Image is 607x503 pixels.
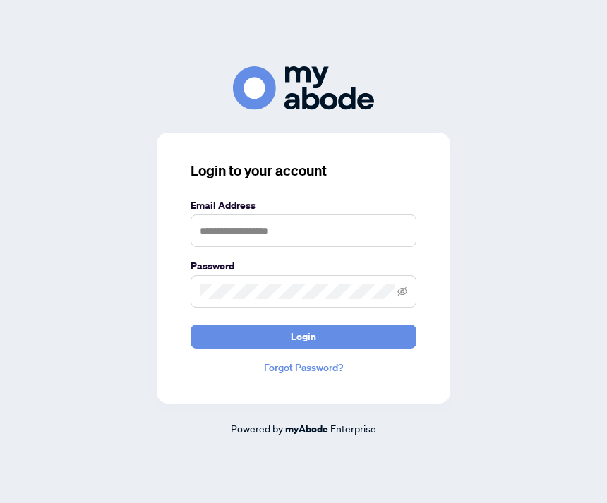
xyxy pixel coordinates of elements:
[231,422,283,435] span: Powered by
[191,360,416,375] a: Forgot Password?
[233,66,374,109] img: ma-logo
[291,325,316,348] span: Login
[285,421,328,437] a: myAbode
[191,198,416,213] label: Email Address
[397,286,407,296] span: eye-invisible
[191,258,416,274] label: Password
[191,325,416,349] button: Login
[191,161,416,181] h3: Login to your account
[330,422,376,435] span: Enterprise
